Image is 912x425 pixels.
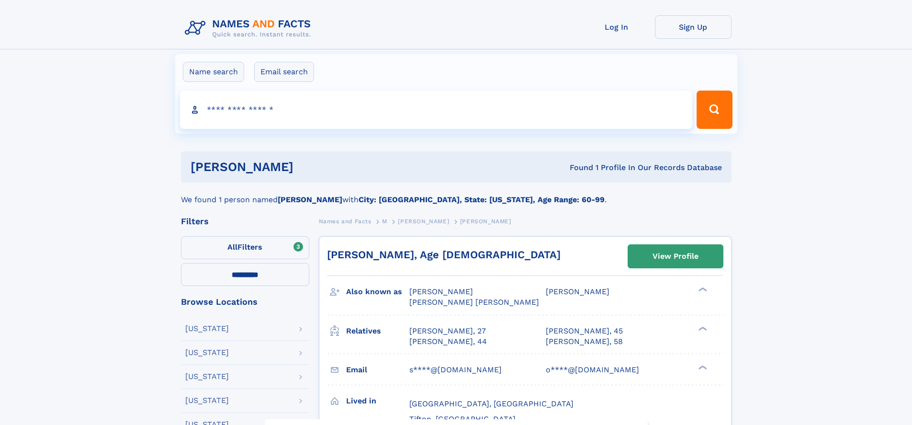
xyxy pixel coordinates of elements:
[181,183,732,206] div: We found 1 person named with .
[409,336,487,347] a: [PERSON_NAME], 44
[185,349,229,356] div: [US_STATE]
[546,287,609,296] span: [PERSON_NAME]
[346,323,409,339] h3: Relatives
[696,287,708,293] div: ❯
[183,62,244,82] label: Name search
[191,161,432,173] h1: [PERSON_NAME]
[319,215,372,227] a: Names and Facts
[254,62,314,82] label: Email search
[185,325,229,333] div: [US_STATE]
[409,326,486,336] a: [PERSON_NAME], 27
[359,195,605,204] b: City: [GEOGRAPHIC_DATA], State: [US_STATE], Age Range: 60-99
[227,242,237,252] span: All
[628,245,723,268] a: View Profile
[409,287,473,296] span: [PERSON_NAME]
[398,215,449,227] a: [PERSON_NAME]
[431,162,722,173] div: Found 1 Profile In Our Records Database
[346,362,409,378] h3: Email
[181,15,319,41] img: Logo Names and Facts
[185,373,229,380] div: [US_STATE]
[181,217,309,226] div: Filters
[460,218,511,225] span: [PERSON_NAME]
[327,249,561,261] a: [PERSON_NAME], Age [DEMOGRAPHIC_DATA]
[409,399,574,408] span: [GEOGRAPHIC_DATA], [GEOGRAPHIC_DATA]
[185,397,229,404] div: [US_STATE]
[546,326,623,336] a: [PERSON_NAME], 45
[278,195,342,204] b: [PERSON_NAME]
[382,215,387,227] a: M
[578,15,655,39] a: Log In
[697,91,732,129] button: Search Button
[382,218,387,225] span: M
[696,325,708,332] div: ❯
[653,245,698,267] div: View Profile
[696,364,708,370] div: ❯
[180,91,693,129] input: search input
[346,393,409,409] h3: Lived in
[409,298,539,307] span: [PERSON_NAME] [PERSON_NAME]
[655,15,732,39] a: Sign Up
[346,284,409,300] h3: Also known as
[181,298,309,306] div: Browse Locations
[546,336,623,347] a: [PERSON_NAME], 58
[181,236,309,259] label: Filters
[409,414,516,424] span: Tifton, [GEOGRAPHIC_DATA]
[398,218,449,225] span: [PERSON_NAME]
